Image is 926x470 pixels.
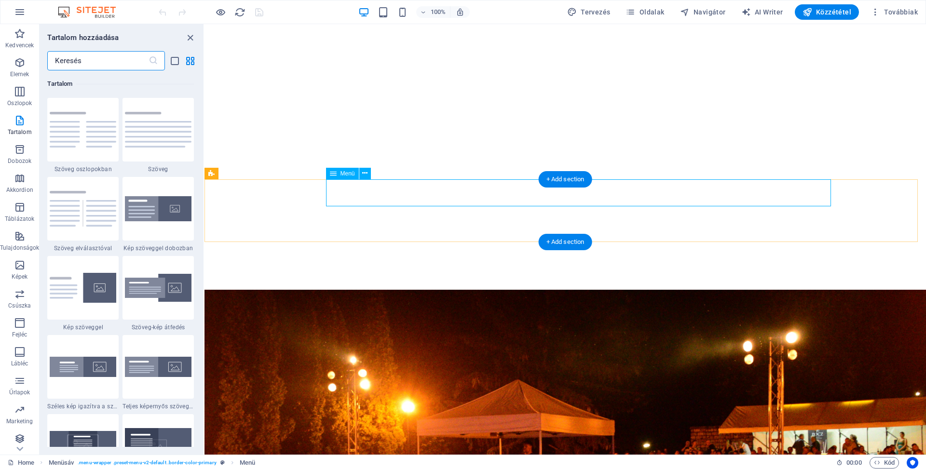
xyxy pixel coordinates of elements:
button: Navigátor [676,4,730,20]
span: Tervezés [567,7,611,17]
button: reload [234,6,245,18]
span: Teljes képernyős szöveg és háttér [123,403,194,410]
div: Kép szöveggel [47,256,119,331]
h6: 100% [431,6,446,18]
span: Oldalak [626,7,664,17]
img: text-with-image-v4.svg [50,273,116,303]
div: Szöveg oszlopokban [47,98,119,173]
p: Táblázatok [5,215,34,223]
h6: Tartalom hozzáadása [47,32,119,43]
button: grid-view [184,55,196,67]
p: Csúszka [8,302,31,309]
span: 00 00 [846,457,861,469]
p: Kedvencek [5,41,34,49]
button: Közzététel [795,4,859,20]
span: : [853,459,855,466]
button: Kód [870,457,899,469]
div: Teljes képernyős szöveg és háttér [123,335,194,410]
p: Fejléc [12,331,27,338]
img: Editor Logo [55,6,128,18]
span: Széles kép igazítva a szöveggel [47,403,119,410]
button: Oldalak [622,4,668,20]
div: Széles kép igazítva a szöveggel [47,335,119,410]
input: Keresés [47,51,148,70]
div: + Add section [539,234,592,250]
span: Menü [340,171,355,176]
button: close panel [184,32,196,43]
i: Ez az elem egy testreszabható előre beállítás [220,460,225,465]
button: list-view [169,55,180,67]
span: Közzététel [803,7,851,17]
img: text-on-background-centered.svg [50,431,116,461]
span: Továbbiak [871,7,918,17]
span: AI Writer [741,7,783,17]
button: Kattintson ide az előnézeti módból való kilépéshez és a szerkesztés folytatásához [215,6,226,18]
span: Navigátor [680,7,726,17]
span: Kód [874,457,895,469]
div: Szöveg [123,98,194,173]
img: text-on-bacground.svg [125,428,191,464]
div: Kép szöveggel dobozban [123,177,194,252]
div: Szöveg-kép átfedés [123,256,194,331]
div: + Add section [539,171,592,188]
img: text-with-separator.svg [50,191,116,227]
span: . menu-wrapper .preset-menu-v2-default .border-color-primary [78,457,216,469]
p: Tartalom [8,128,32,136]
span: Szöveg-kép átfedés [123,323,194,331]
p: Marketing [6,417,33,425]
span: Kép szöveggel [47,323,119,331]
span: Kép szöveggel dobozban [123,244,194,252]
button: Továbbiak [867,4,922,20]
p: Űrlapok [9,389,30,396]
button: 100% [416,6,450,18]
span: Szöveg elválasztóval [47,244,119,252]
img: text-in-columns.svg [50,112,116,148]
h6: Tartalom [47,78,194,90]
span: Kattintson a kijelöléshez. Dupla kattintás az szerkesztéshez [240,457,255,469]
button: Usercentrics [907,457,918,469]
div: Tervezés (Ctrl+Alt+Y) [563,4,614,20]
button: Tervezés [563,4,614,20]
nav: breadcrumb [49,457,256,469]
img: text.svg [125,112,191,148]
span: Kattintson a kijelöléshez. Dupla kattintás az szerkesztéshez [49,457,74,469]
p: Akkordion [6,186,33,194]
p: Dobozok [8,157,31,165]
div: Szöveg elválasztóval [47,177,119,252]
i: Weboldal újratöltése [234,7,245,18]
p: Elemek [10,70,29,78]
p: Képek [12,273,28,281]
h6: Munkamenet idő [836,457,862,469]
i: Átméretezés esetén automatikusan beállítja a nagyítási szintet a választott eszköznek megfelelően. [456,8,464,16]
p: Lábléc [11,360,28,367]
img: wide-image-with-text-aligned.svg [50,357,116,377]
a: Kattintson a kijelölés megszüntetéséhez. Dupla kattintás az oldalak megnyitásához [8,457,34,469]
button: AI Writer [737,4,787,20]
img: wide-image-with-text.svg [125,357,191,377]
p: Oszlopok [7,99,32,107]
img: image-with-text-box.svg [125,196,191,221]
span: Szöveg [123,165,194,173]
span: Szöveg oszlopokban [47,165,119,173]
img: text-image-overlap.svg [125,274,191,302]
